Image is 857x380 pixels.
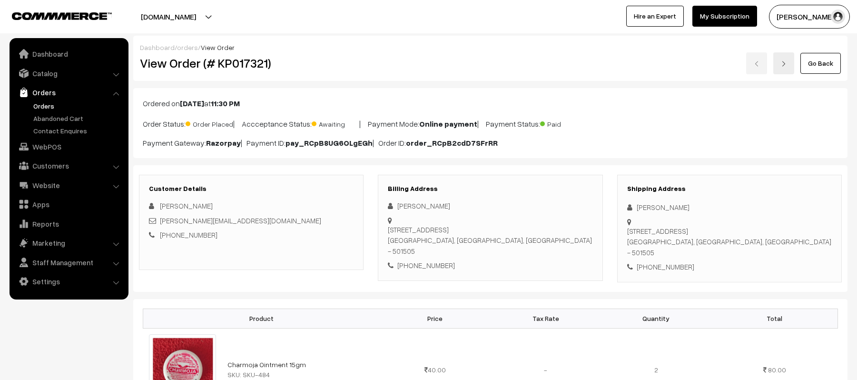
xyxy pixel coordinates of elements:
p: Order Status: | Accceptance Status: | Payment Mode: | Payment Status: [143,117,838,130]
b: 11:30 PM [211,99,240,108]
img: COMMMERCE [12,12,112,20]
span: Awaiting [312,117,359,129]
a: Apps [12,196,125,213]
a: Catalog [12,65,125,82]
a: [PHONE_NUMBER] [160,230,217,239]
b: order_RCpB2cdD7SFrRR [406,138,498,148]
th: Tax Rate [490,309,601,328]
a: orders [177,43,198,51]
b: [DATE] [180,99,204,108]
span: Order Placed [186,117,233,129]
a: Reports [12,215,125,232]
h3: Billing Address [388,185,592,193]
span: 80.00 [768,366,786,374]
a: Staff Management [12,254,125,271]
a: Orders [31,101,125,111]
img: user [831,10,845,24]
span: 40.00 [424,366,446,374]
div: [PERSON_NAME] [627,202,832,213]
div: / / [140,42,841,52]
b: pay_RCpB8UG6OLgEGh [286,138,373,148]
span: [PERSON_NAME] [160,201,213,210]
button: [DOMAIN_NAME] [108,5,229,29]
a: Orders [12,84,125,101]
div: [PHONE_NUMBER] [627,261,832,272]
h3: Customer Details [149,185,354,193]
span: View Order [201,43,235,51]
a: Dashboard [12,45,125,62]
th: Price [380,309,490,328]
a: WebPOS [12,138,125,155]
th: Product [143,309,380,328]
p: Ordered on at [143,98,838,109]
a: [PERSON_NAME][EMAIL_ADDRESS][DOMAIN_NAME] [160,216,321,225]
a: Website [12,177,125,194]
button: [PERSON_NAME] [769,5,850,29]
a: My Subscription [692,6,757,27]
h3: Shipping Address [627,185,832,193]
h2: View Order (# KP017321) [140,56,364,70]
a: Settings [12,273,125,290]
b: Razorpay [206,138,241,148]
a: Marketing [12,234,125,251]
a: Abandoned Cart [31,113,125,123]
b: Online payment [419,119,477,129]
div: [STREET_ADDRESS] [GEOGRAPHIC_DATA], [GEOGRAPHIC_DATA], [GEOGRAPHIC_DATA] - 501505 [627,226,832,258]
div: [PHONE_NUMBER] [388,260,592,271]
a: Customers [12,157,125,174]
span: Paid [540,117,588,129]
div: [PERSON_NAME] [388,200,592,211]
a: COMMMERCE [12,10,95,21]
a: Dashboard [140,43,175,51]
div: SKU: SKU-484 [227,370,374,380]
a: Go Back [800,53,841,74]
img: right-arrow.png [781,61,787,67]
a: Contact Enquires [31,126,125,136]
p: Payment Gateway: | Payment ID: | Order ID: [143,137,838,149]
a: Hire an Expert [626,6,684,27]
span: 2 [654,366,658,374]
th: Total [711,309,837,328]
div: [STREET_ADDRESS] [GEOGRAPHIC_DATA], [GEOGRAPHIC_DATA], [GEOGRAPHIC_DATA] - 501505 [388,224,592,257]
th: Quantity [601,309,711,328]
a: Charmoja Ointment 15gm [227,360,306,369]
